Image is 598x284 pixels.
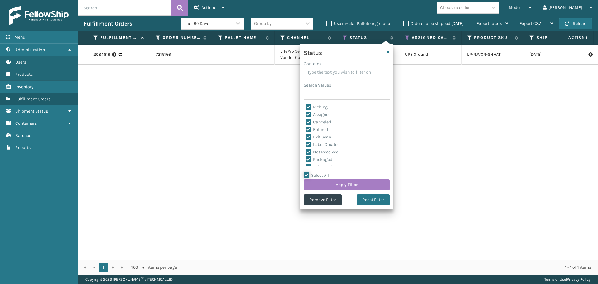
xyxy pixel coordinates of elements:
button: Remove Filter [304,194,342,205]
label: Pallet Name [225,35,263,41]
span: Administration [15,47,45,52]
span: Reports [15,145,31,150]
a: 2084619 [93,51,110,58]
label: Fulfillment Order Id [100,35,138,41]
div: Choose a seller [440,4,470,11]
p: Copyright 2023 [PERSON_NAME]™ v [TECHNICAL_ID] [85,275,173,284]
td: LifePro Sellercloud Vendor Central [275,45,337,65]
label: Contains [304,60,321,67]
button: Apply Filter [304,179,390,190]
span: Export CSV [520,21,541,26]
label: Assigned [306,112,331,117]
i: Pull Label [588,51,592,58]
label: Not Received [306,149,339,155]
span: Menu [14,35,25,40]
span: Users [15,60,26,65]
h3: Fulfillment Orders [83,20,132,27]
h4: Status [304,47,322,57]
label: Label Created [306,142,340,147]
label: Ship By Date [536,35,574,41]
button: Reset Filter [357,194,390,205]
div: 1 - 1 of 1 items [186,264,591,271]
a: 1 [99,263,108,272]
label: Channel [287,35,325,41]
a: Privacy Policy [567,277,591,282]
label: Search Values [304,82,331,89]
label: Exit Scan [306,134,331,140]
label: Status [349,35,387,41]
a: Terms of Use [544,277,566,282]
div: Last 90 Days [184,20,233,27]
td: [DATE] [524,45,586,65]
span: Shipment Status [15,108,48,114]
div: Group by [254,20,272,27]
span: Export to .xls [477,21,502,26]
a: LP-RJVCR-SNHAT [467,52,501,57]
span: Products [15,72,33,77]
label: Use regular Palletizing mode [326,21,390,26]
span: Inventory [15,84,34,89]
label: Picking [306,104,328,110]
label: Orders to be shipped [DATE] [403,21,463,26]
span: Containers [15,121,37,126]
img: logo [9,6,69,25]
span: items per page [131,263,177,272]
span: Fulfillment Orders [15,96,50,102]
span: 100 [131,264,141,271]
span: Actions [549,32,592,43]
td: 7219166 [150,45,212,65]
label: Canceled [306,119,331,125]
span: Batches [15,133,31,138]
label: Entered [306,127,328,132]
input: Type the text you wish to filter on [304,67,390,78]
span: Actions [202,5,216,10]
label: Palletized [306,164,332,170]
span: Mode [509,5,520,10]
label: Order Number [163,35,200,41]
label: Assigned Carrier Service [412,35,449,41]
button: Reload [559,18,592,29]
div: | [544,275,591,284]
td: UPS Ground [399,45,462,65]
label: Packaged [306,157,332,162]
label: Product SKU [474,35,512,41]
label: Select All [304,173,329,178]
